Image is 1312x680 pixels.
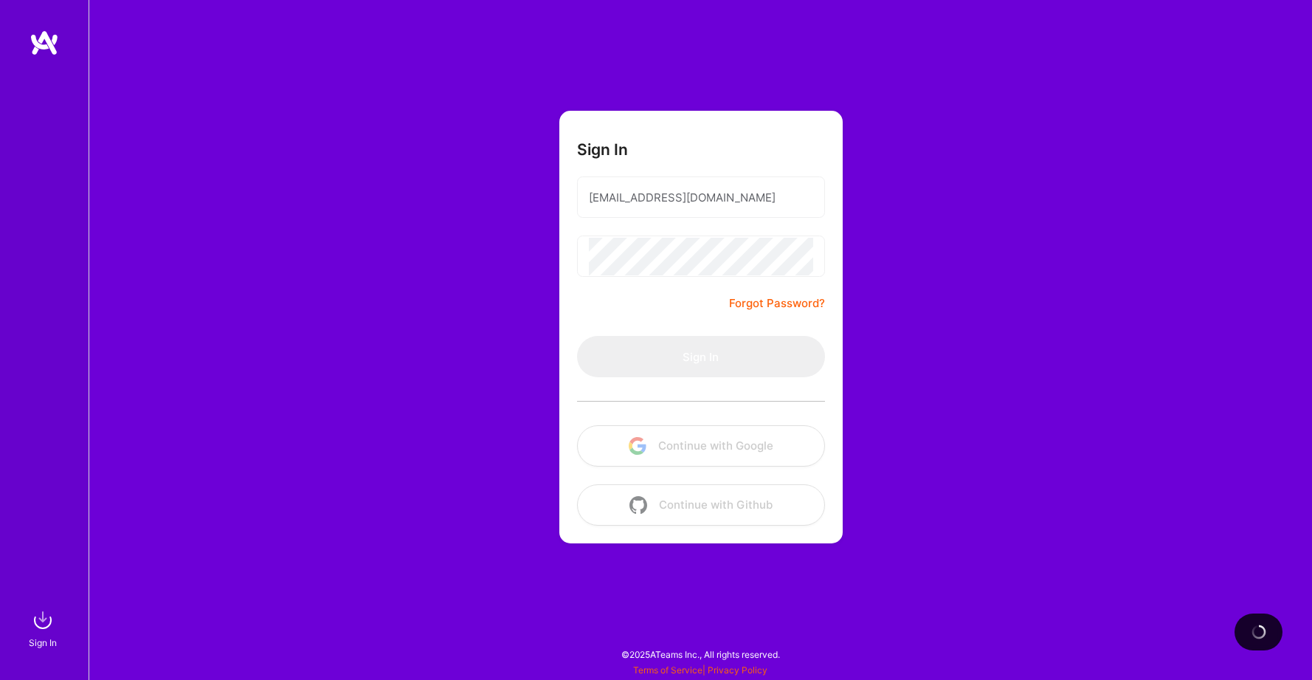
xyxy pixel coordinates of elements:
[1251,625,1266,639] img: loading
[31,605,58,650] a: sign inSign In
[29,635,57,650] div: Sign In
[577,425,825,467] button: Continue with Google
[629,496,647,514] img: icon
[729,295,825,312] a: Forgot Password?
[577,140,628,159] h3: Sign In
[633,664,767,676] span: |
[577,336,825,377] button: Sign In
[589,179,813,216] input: Email...
[708,664,767,676] a: Privacy Policy
[633,664,702,676] a: Terms of Service
[577,484,825,526] button: Continue with Github
[89,636,1312,673] div: © 2025 ATeams Inc., All rights reserved.
[28,605,58,635] img: sign in
[30,30,59,56] img: logo
[629,437,646,455] img: icon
